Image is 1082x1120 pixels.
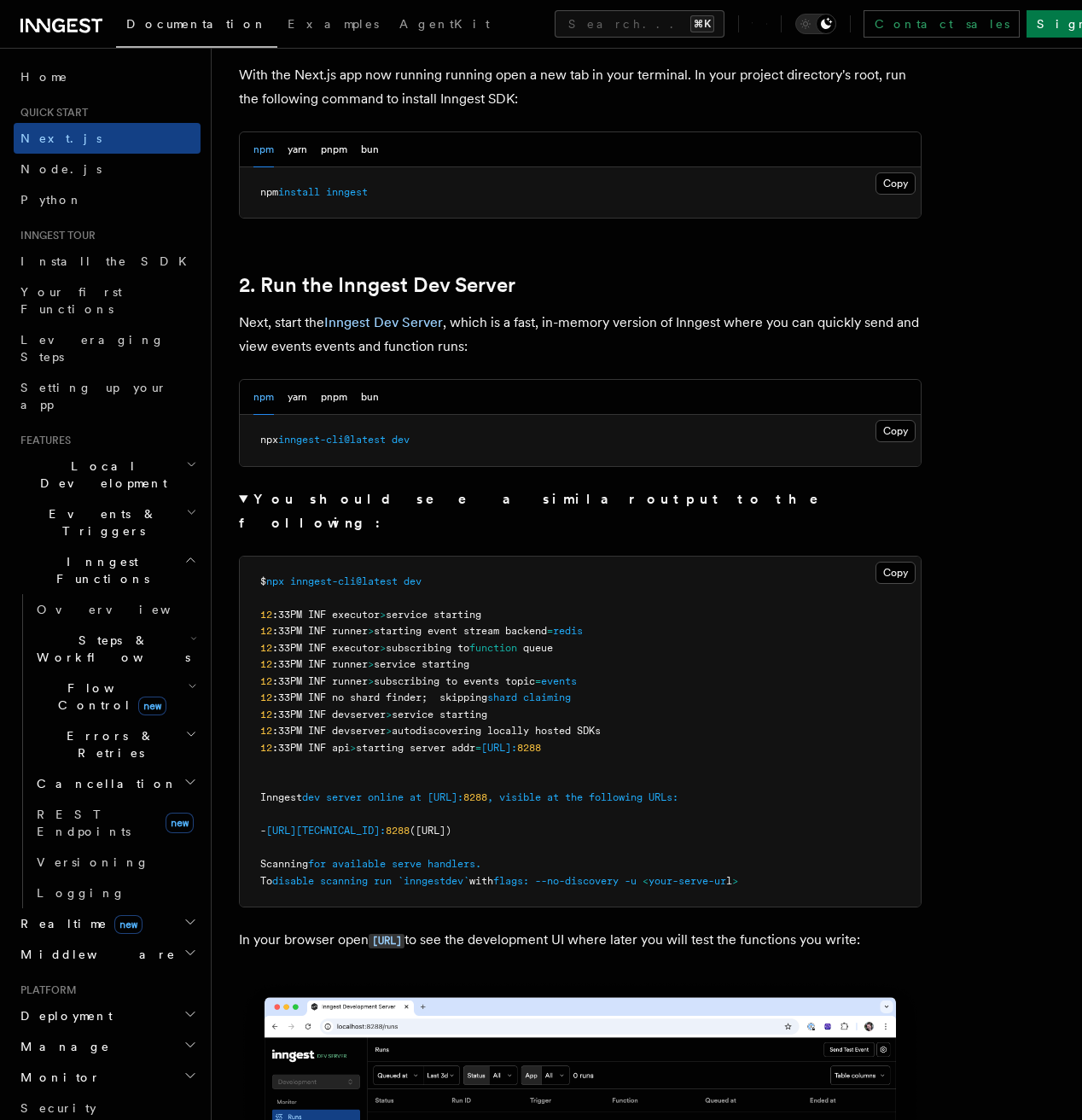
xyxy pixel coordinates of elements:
[30,775,177,792] span: Cancellation
[332,858,386,870] span: available
[463,791,487,803] span: 8288
[20,333,165,364] span: Leveraging Steps
[14,1031,201,1062] button: Manage
[361,380,379,415] button: bun
[493,875,529,887] span: flags:
[14,434,71,447] span: Features
[392,709,487,720] span: service starting
[266,825,386,837] span: [URL][TECHNICAL_ID]:
[239,63,922,111] p: With the Next.js app now running running open a new tab in your terminal. In your project directo...
[14,946,176,963] span: Middleware
[649,875,726,887] span: your-serve-ur
[399,17,490,31] span: AgentKit
[374,658,469,670] span: service starting
[392,858,422,870] span: serve
[14,1069,101,1086] span: Monitor
[547,625,553,637] span: =
[277,5,389,46] a: Examples
[30,673,201,720] button: Flow Controlnew
[481,742,517,754] span: [URL]:
[386,642,469,654] span: subscribing to
[20,193,83,207] span: Python
[517,742,541,754] span: 8288
[386,725,392,737] span: >
[643,875,649,887] span: <
[469,875,493,887] span: with
[30,847,201,878] a: Versioning
[260,575,266,587] span: $
[368,675,374,687] span: >
[326,791,362,803] span: server
[374,625,547,637] span: starting event stream backend
[14,1007,113,1024] span: Deployment
[260,609,272,621] span: 12
[326,186,368,198] span: inngest
[253,132,274,167] button: npm
[356,742,475,754] span: starting server addr
[14,229,96,242] span: Inngest tour
[386,709,392,720] span: >
[20,1101,96,1115] span: Security
[541,675,577,687] span: events
[290,575,398,587] span: inngest-cli@latest
[321,380,347,415] button: pnpm
[392,434,410,446] span: dev
[324,314,443,330] a: Inngest Dev Server
[14,983,77,997] span: Platform
[30,632,190,666] span: Steps & Workflows
[260,434,278,446] span: npx
[380,642,386,654] span: >
[20,162,102,176] span: Node.js
[272,691,487,703] span: :33PM INF no shard finder; skipping
[20,254,197,268] span: Install the SDK
[428,791,463,803] span: [URL]:
[288,132,307,167] button: yarn
[30,878,201,908] a: Logging
[239,928,922,953] p: In your browser open to see the development UI where later you will test the functions you write:
[386,825,410,837] span: 8288
[875,420,916,442] button: Copy
[14,939,201,970] button: Middleware
[14,546,201,594] button: Inngest Functions
[14,1038,110,1055] span: Manage
[30,727,185,761] span: Errors & Retries
[260,742,272,754] span: 12
[266,575,284,587] span: npx
[260,791,302,803] span: Inngest
[14,324,201,372] a: Leveraging Steps
[389,5,500,46] a: AgentKit
[795,14,836,34] button: Toggle dark mode
[392,725,601,737] span: autodiscovering locally hosted SDKs
[469,642,517,654] span: function
[625,875,637,887] span: -u
[260,658,272,670] span: 12
[14,458,186,492] span: Local Development
[253,380,274,415] button: npm
[535,675,541,687] span: =
[368,791,404,803] span: online
[239,311,922,359] p: Next, start the , which is a fast, in-memory version of Inngest where you can quickly send and vi...
[37,808,131,838] span: REST Endpoints
[14,184,201,215] a: Python
[374,675,535,687] span: subscribing to events topic
[14,277,201,324] a: Your first Functions
[20,285,122,316] span: Your first Functions
[260,625,272,637] span: 12
[260,186,278,198] span: npm
[14,372,201,420] a: Setting up your app
[553,625,583,637] span: redis
[239,491,842,531] strong: You should see a similar output to the following:
[589,791,643,803] span: following
[555,10,724,38] button: Search...⌘K
[14,154,201,184] a: Node.js
[278,434,386,446] span: inngest-cli@latest
[239,273,515,297] a: 2. Run the Inngest Dev Server
[404,575,422,587] span: dev
[308,858,326,870] span: for
[288,380,307,415] button: yarn
[260,858,308,870] span: Scanning
[410,791,422,803] span: at
[14,1062,201,1093] button: Monitor
[398,875,445,887] span: `inngest
[260,825,266,837] span: -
